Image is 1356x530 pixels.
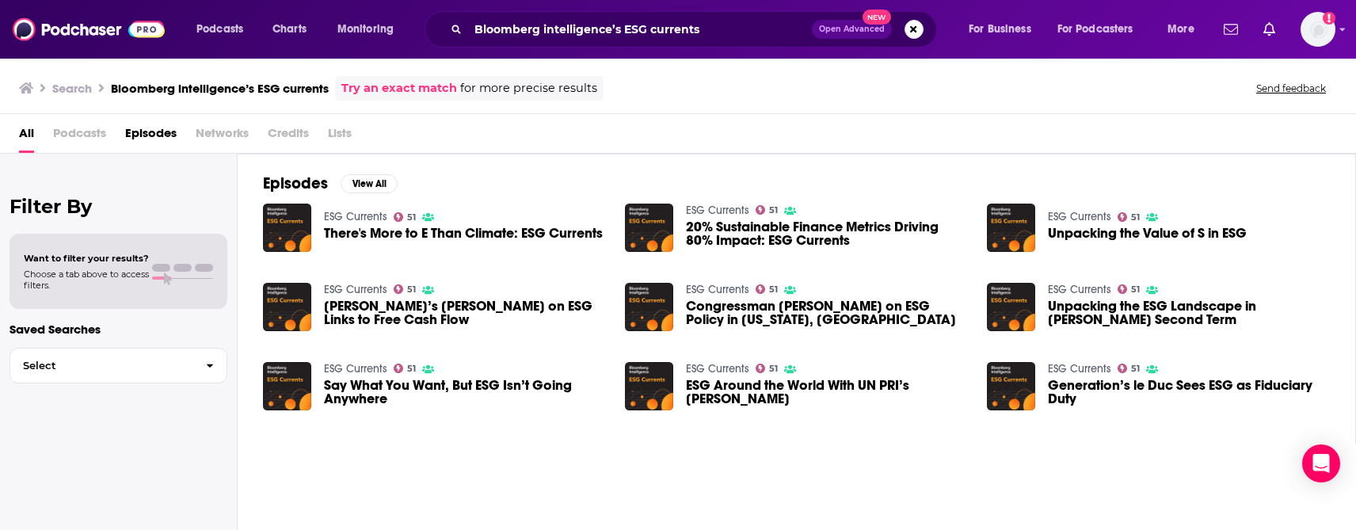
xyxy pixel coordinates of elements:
a: 51 [756,284,779,294]
a: ESG Currents [686,362,749,376]
a: ESG Currents [1048,210,1111,223]
span: 51 [1131,214,1140,221]
span: For Business [969,18,1031,40]
img: User Profile [1301,12,1335,47]
div: Open Intercom Messenger [1302,444,1340,482]
span: 51 [1131,286,1140,293]
span: Select [10,360,193,371]
a: Generation’s le Duc Sees ESG as Fiduciary Duty [1048,379,1330,406]
a: Congressman Casten on ESG Policy in Washington, DC [686,299,968,326]
span: [PERSON_NAME]’s [PERSON_NAME] on ESG Links to Free Cash Flow [324,299,606,326]
span: Unpacking the ESG Landscape in [PERSON_NAME] Second Term [1048,299,1330,326]
a: 51 [394,284,417,294]
span: Monitoring [337,18,394,40]
a: ESG Around the World With UN PRI’s Nathan Fabian [686,379,968,406]
img: Congressman Casten on ESG Policy in Washington, DC [625,283,673,331]
button: open menu [326,17,414,42]
span: Podcasts [53,120,106,153]
a: ESG Currents [686,204,749,217]
img: ESG Around the World With UN PRI’s Nathan Fabian [625,362,673,410]
span: Networks [196,120,249,153]
a: 51 [756,364,779,373]
span: 51 [769,365,778,372]
button: Open AdvancedNew [812,20,892,39]
button: open menu [958,17,1051,42]
a: 51 [394,364,417,373]
img: Say What You Want, But ESG Isn’t Going Anywhere [263,362,311,410]
img: Unpacking the Value of S in ESG [987,204,1035,252]
span: New [863,10,891,25]
button: open menu [1047,17,1156,42]
span: Congressman [PERSON_NAME] on ESG Policy in [US_STATE], [GEOGRAPHIC_DATA] [686,299,968,326]
span: ESG Around the World With UN PRI’s [PERSON_NAME] [686,379,968,406]
h2: Episodes [263,173,328,193]
a: 51 [1118,212,1141,222]
a: ESG Currents [324,210,387,223]
span: For Podcasters [1057,18,1133,40]
img: Nuveen’s Liberatore on ESG Links to Free Cash Flow [263,283,311,331]
a: Show notifications dropdown [1257,16,1282,43]
span: 51 [769,286,778,293]
a: 51 [756,205,779,215]
p: Saved Searches [10,322,227,337]
a: All [19,120,34,153]
a: ESG Currents [1048,362,1111,376]
h3: Search [52,81,92,96]
button: View All [341,174,398,193]
span: Logged in as inkhouseNYC [1301,12,1335,47]
span: Podcasts [196,18,243,40]
a: Unpacking the ESG Landscape in Trump’s Second Term [1048,299,1330,326]
span: Lists [328,120,352,153]
span: Choose a tab above to access filters. [24,269,149,291]
button: Send feedback [1251,82,1331,95]
span: Credits [268,120,309,153]
button: Select [10,348,227,383]
a: ESG Currents [324,362,387,376]
svg: Add a profile image [1323,12,1335,25]
a: ESG Currents [686,283,749,296]
a: 20% Sustainable Finance Metrics Driving 80% Impact: ESG Currents [686,220,968,247]
h3: Bloomberg intelligence’s ESG currents [111,81,329,96]
span: 51 [407,214,416,221]
h2: Filter By [10,195,227,218]
a: EpisodesView All [263,173,398,193]
a: ESG Currents [324,283,387,296]
button: Show profile menu [1301,12,1335,47]
a: 51 [394,212,417,222]
div: Search podcasts, credits, & more... [440,11,952,48]
img: 20% Sustainable Finance Metrics Driving 80% Impact: ESG Currents [625,204,673,252]
input: Search podcasts, credits, & more... [468,17,812,42]
a: 51 [1118,284,1141,294]
img: Podchaser - Follow, Share and Rate Podcasts [13,14,165,44]
span: More [1167,18,1194,40]
img: There's More to E Than Climate: ESG Currents [263,204,311,252]
a: Try an exact match [341,79,457,97]
span: Unpacking the Value of S in ESG [1048,227,1247,240]
a: Episodes [125,120,177,153]
span: Want to filter your results? [24,253,149,264]
a: Say What You Want, But ESG Isn’t Going Anywhere [324,379,606,406]
span: for more precise results [460,79,597,97]
img: Generation’s le Duc Sees ESG as Fiduciary Duty [987,362,1035,410]
span: 51 [769,207,778,214]
a: Nuveen’s Liberatore on ESG Links to Free Cash Flow [324,299,606,326]
a: There's More to E Than Climate: ESG Currents [324,227,603,240]
a: ESG Currents [1048,283,1111,296]
span: 51 [407,365,416,372]
img: Unpacking the ESG Landscape in Trump’s Second Term [987,283,1035,331]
